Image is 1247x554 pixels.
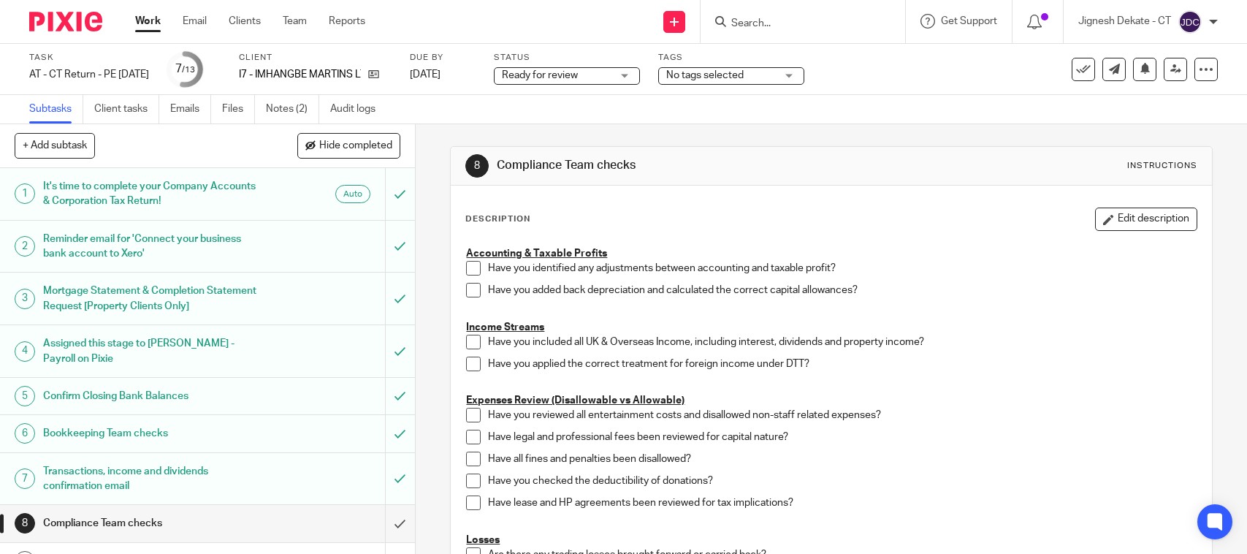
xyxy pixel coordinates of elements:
[335,185,370,203] div: Auto
[43,460,262,498] h1: Transactions, income and dividends confirmation email
[488,335,1196,349] p: Have you included all UK & Overseas Income, including interest, dividends and property income?
[1078,14,1171,29] p: Jignesh Dekate - CT
[488,496,1196,510] p: Have lease and HP agreements been reviewed for tax implications?
[410,52,476,64] label: Due by
[502,70,578,80] span: Ready for review
[43,175,262,213] h1: It's time to complete your Company Accounts & Corporation Tax Return!
[229,14,261,29] a: Clients
[43,280,262,317] h1: Mortgage Statement & Completion Statement Request [Property Clients Only]
[15,468,35,489] div: 7
[15,513,35,534] div: 8
[15,133,95,158] button: + Add subtask
[329,14,365,29] a: Reports
[183,14,207,29] a: Email
[29,12,102,31] img: Pixie
[494,52,640,64] label: Status
[15,386,35,406] div: 5
[15,183,35,204] div: 1
[488,452,1196,466] p: Have all fines and penalties been disallowed?
[29,95,83,124] a: Subtasks
[410,69,441,80] span: [DATE]
[488,261,1196,276] p: Have you identified any adjustments between accounting and taxable profit?
[239,67,361,82] p: I7 - IMHANGBE MARTINS LTD
[170,95,211,124] a: Emails
[330,95,386,124] a: Audit logs
[466,395,684,406] u: Expenses Review (Disallowable vs Allowable)
[15,236,35,257] div: 2
[666,70,744,80] span: No tags selected
[283,14,307,29] a: Team
[465,213,530,225] p: Description
[497,158,863,173] h1: Compliance Team checks
[29,67,149,82] div: AT - CT Return - PE 31-05-2025
[43,228,262,265] h1: Reminder email for 'Connect your business bank account to Xero'
[175,61,195,77] div: 7
[466,248,607,259] u: Accounting & Taxable Profits
[488,430,1196,444] p: Have legal and professional fees been reviewed for capital nature?
[222,95,255,124] a: Files
[488,408,1196,422] p: Have you reviewed all entertainment costs and disallowed non-staff related expenses?
[43,333,262,370] h1: Assigned this stage to [PERSON_NAME] - Payroll on Pixie
[466,322,544,333] u: Income Streams
[15,423,35,444] div: 6
[466,535,500,545] u: Losses
[488,357,1196,371] p: Have you applied the correct treatment for foreign income under DTT?
[15,289,35,309] div: 3
[658,52,804,64] label: Tags
[182,66,195,74] small: /13
[319,140,392,152] span: Hide completed
[29,67,149,82] div: AT - CT Return - PE [DATE]
[1127,160,1197,172] div: Instructions
[239,52,392,64] label: Client
[730,18,861,31] input: Search
[29,52,149,64] label: Task
[135,14,161,29] a: Work
[1178,10,1202,34] img: svg%3E
[15,341,35,362] div: 4
[465,154,489,178] div: 8
[488,283,1196,297] p: Have you added back depreciation and calculated the correct capital allowances?
[94,95,159,124] a: Client tasks
[43,385,262,407] h1: Confirm Closing Bank Balances
[266,95,319,124] a: Notes (2)
[297,133,400,158] button: Hide completed
[941,16,997,26] span: Get Support
[488,474,1196,488] p: Have you checked the deductibility of donations?
[43,512,262,534] h1: Compliance Team checks
[1095,208,1197,231] button: Edit description
[43,422,262,444] h1: Bookkeeping Team checks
